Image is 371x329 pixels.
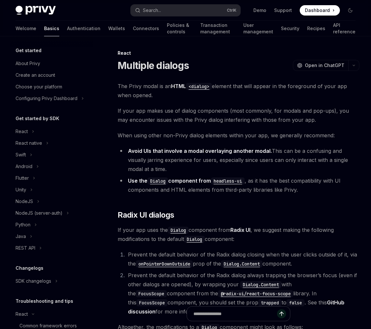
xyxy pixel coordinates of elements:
[230,227,250,233] a: Radix UI
[143,6,161,14] div: Search...
[307,21,325,36] a: Recipes
[136,290,167,297] code: FocusScope
[136,260,193,267] a: onPointerDownOutside
[10,81,93,93] a: Choose your platform
[168,227,189,234] code: Dialog
[16,128,28,135] div: React
[118,131,359,140] span: When using other non-Privy dialog elements within your app, we generally recommend:
[184,236,205,243] code: Dialog
[221,260,262,267] code: Dialog.Content
[171,83,212,89] a: HTML<dialog>
[16,277,51,285] div: SDK changelogs
[277,309,286,318] button: Send message
[16,297,73,305] h5: Troubleshooting and tips
[16,115,59,122] h5: Get started by SDK
[16,174,29,182] div: Flutter
[240,281,282,288] code: Dialog.Content
[10,58,93,69] a: About Privy
[230,227,250,233] strong: Radix UI
[147,177,168,184] a: Dialog
[243,21,273,36] a: User management
[128,177,245,184] strong: Use the component from
[227,8,237,13] span: Ctrl K
[16,186,26,194] div: Unity
[16,310,28,318] div: React
[133,21,159,36] a: Connectors
[118,60,189,71] h1: Multiple dialogs
[126,271,359,316] li: Prevent the default behavior of the Radix dialog always trapping the browser’s focus (even if oth...
[16,71,55,79] div: Create an account
[147,177,168,185] code: Dialog
[221,260,262,267] a: Dialog.Content
[239,281,282,288] a: Dialog.Content
[16,163,32,170] div: Android
[186,83,212,90] code: <dialog>
[286,299,305,306] code: false
[200,21,236,36] a: Transaction management
[253,7,266,14] a: Demo
[305,62,344,69] span: Open in ChatGPT
[168,227,189,233] a: Dialog
[16,244,35,252] div: REST API
[167,21,192,36] a: Policies & controls
[333,21,355,36] a: API reference
[118,50,359,56] div: React
[128,148,272,154] strong: Avoid UIs that involve a modal overlaying another modal.
[10,69,93,81] a: Create an account
[211,177,245,185] code: headless-ui
[16,233,26,240] div: Java
[218,290,293,297] a: @radix-ui/react-focus-scope
[131,5,240,16] button: Search...CtrlK
[67,21,100,36] a: Authentication
[16,83,62,91] div: Choose your platform
[118,106,359,124] span: If your app makes use of dialog components (most commonly, for modals and pop-ups), you may encou...
[16,47,41,54] h5: Get started
[16,95,77,102] div: Configuring Privy Dashboard
[16,198,33,205] div: NodeJS
[16,151,26,159] div: Swift
[16,221,30,229] div: Python
[16,21,36,36] a: Welcome
[184,236,205,242] a: Dialog
[118,176,359,194] li: , as it has the best compatibility with UI components and HTML elements from third-party librarie...
[16,209,63,217] div: NodeJS (server-auth)
[16,60,40,67] div: About Privy
[16,6,56,15] img: dark logo
[274,7,292,14] a: Support
[44,21,59,36] a: Basics
[16,264,43,272] h5: Changelogs
[118,82,359,100] span: The Privy modal is an element that will appear in the foreground of your app when opened.
[118,210,174,220] span: Radix UI dialogs
[108,21,125,36] a: Wallets
[281,21,299,36] a: Security
[136,260,193,267] code: onPointerDownOutside
[211,177,245,184] a: headless-ui
[118,225,359,244] span: If your app uses the component from , we suggest making the following modifications to the defaul...
[136,299,168,306] code: FocusScope
[258,299,282,306] code: trapped
[118,146,359,174] li: This can be a confusing and visually jarring experience for users, especially since users can onl...
[345,5,355,16] button: Toggle dark mode
[300,5,340,16] a: Dashboard
[16,139,42,147] div: React native
[293,60,348,71] button: Open in ChatGPT
[305,7,330,14] span: Dashboard
[126,250,359,268] li: Prevent the default behavior of the Radix dialog closing when the user clicks outside of it, via ...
